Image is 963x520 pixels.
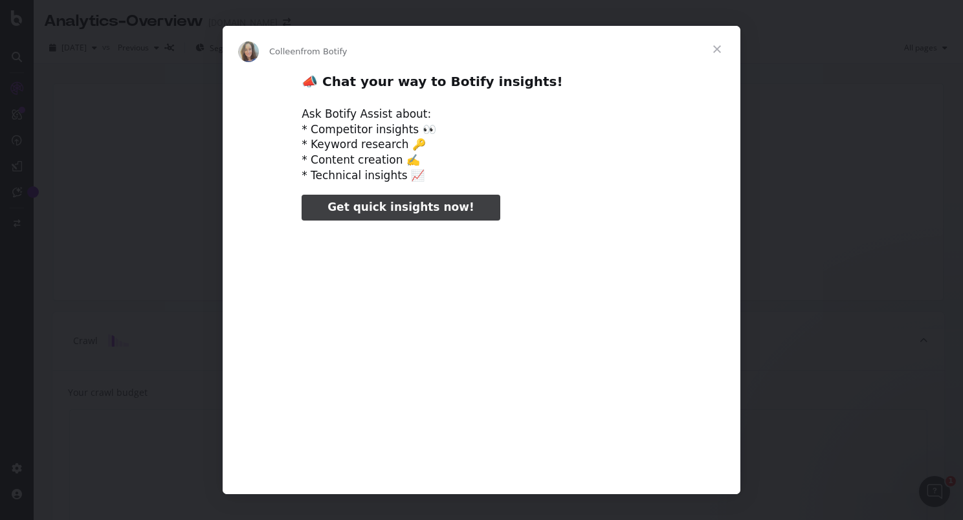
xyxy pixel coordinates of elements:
span: Close [694,26,740,72]
a: Get quick insights now! [302,195,500,221]
div: Ask Botify Assist about: * Competitor insights 👀 * Keyword research 🔑 * Content creation ✍️ * Tec... [302,107,661,184]
img: Profile image for Colleen [238,41,259,62]
span: Get quick insights now! [327,200,474,213]
h2: 📣 Chat your way to Botify insights! [302,73,661,97]
span: Colleen [269,47,301,56]
video: Play video [212,232,751,501]
span: from Botify [301,47,348,56]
